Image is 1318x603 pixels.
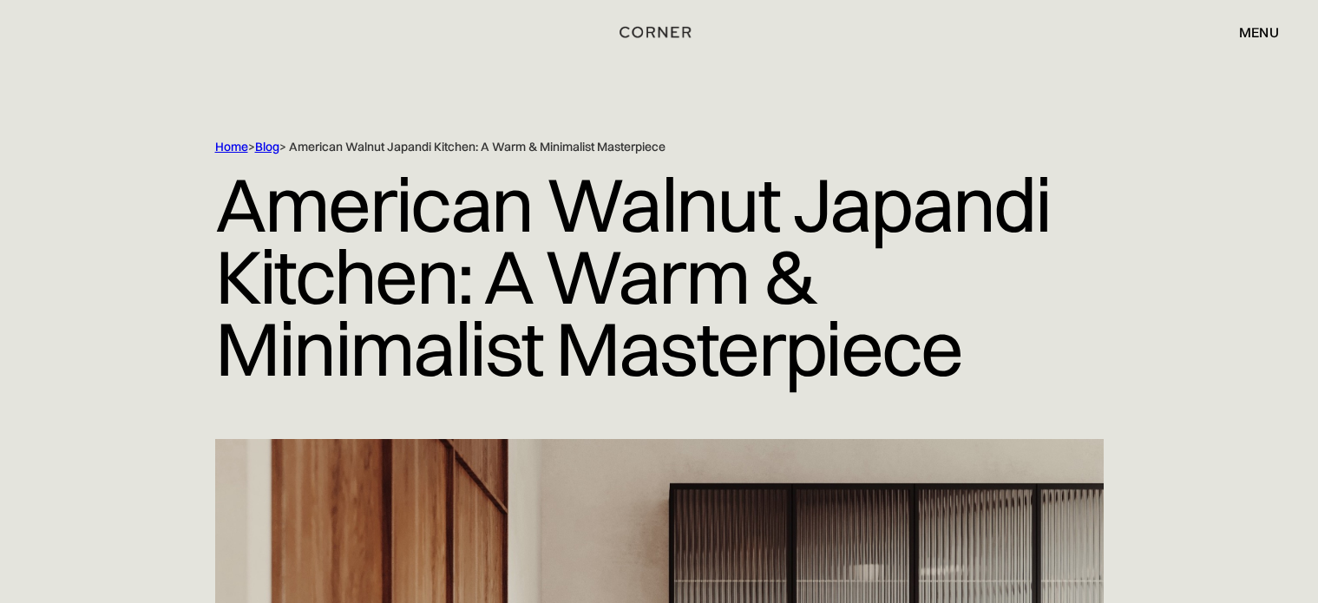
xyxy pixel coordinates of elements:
div: menu [1222,17,1279,47]
div: menu [1239,25,1279,39]
div: > > American Walnut Japandi Kitchen: A Warm & Minimalist Masterpiece [215,139,1031,155]
a: Blog [255,139,279,154]
h1: American Walnut Japandi Kitchen: A Warm & Minimalist Masterpiece [215,155,1104,397]
a: Home [215,139,248,154]
a: home [613,21,704,43]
